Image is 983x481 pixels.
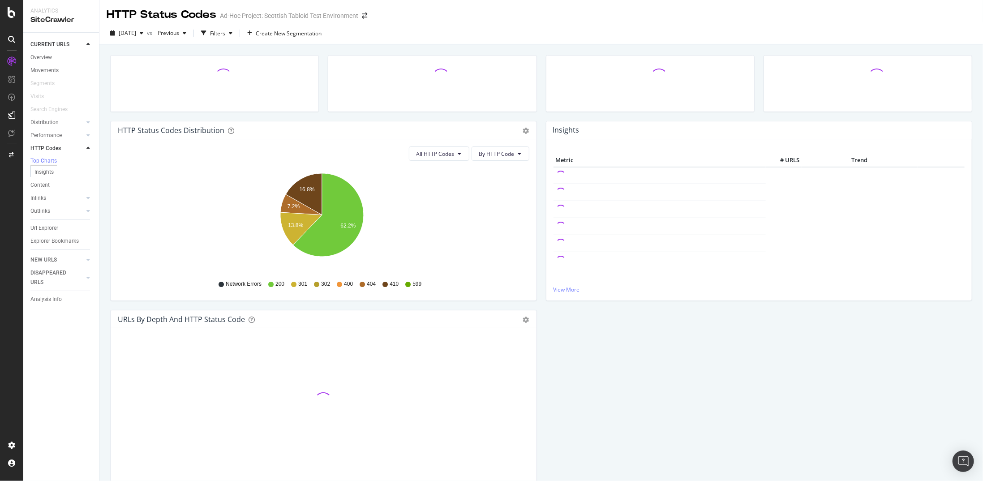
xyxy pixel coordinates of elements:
[30,118,84,127] a: Distribution
[118,315,245,324] div: URLs by Depth and HTTP Status Code
[34,167,93,177] a: Insights
[226,280,262,288] span: Network Errors
[34,167,54,177] div: Insights
[412,280,421,288] span: 599
[30,40,84,49] a: CURRENT URLS
[30,223,58,233] div: Url Explorer
[298,280,307,288] span: 301
[30,157,57,165] div: Top Charts
[30,295,62,304] div: Analysis Info
[210,30,225,37] div: Filters
[472,146,529,161] button: By HTTP Code
[416,150,455,158] span: All HTTP Codes
[30,131,84,140] a: Performance
[30,92,53,101] a: Visits
[300,186,315,193] text: 16.8%
[30,223,93,233] a: Url Explorer
[30,180,93,190] a: Content
[479,150,515,158] span: By HTTP Code
[30,66,59,75] div: Movements
[154,26,190,40] button: Previous
[554,286,965,293] a: View More
[256,30,322,37] span: Create New Segmentation
[30,40,69,49] div: CURRENT URLS
[30,236,79,246] div: Explorer Bookmarks
[197,26,236,40] button: Filters
[30,79,55,88] div: Segments
[30,105,77,114] a: Search Engines
[147,29,154,37] span: vs
[30,92,44,101] div: Visits
[766,154,802,167] th: # URLS
[30,255,84,265] a: NEW URLS
[118,168,526,272] svg: A chart.
[30,53,52,62] div: Overview
[30,131,62,140] div: Performance
[30,105,68,114] div: Search Engines
[107,7,216,22] div: HTTP Status Codes
[30,193,46,203] div: Inlinks
[30,7,92,15] div: Analytics
[30,66,93,75] a: Movements
[220,11,358,20] div: Ad-Hoc Project: Scottish Tabloid Test Environment
[30,236,93,246] a: Explorer Bookmarks
[30,206,50,216] div: Outlinks
[367,280,376,288] span: 404
[30,79,64,88] a: Segments
[30,193,84,203] a: Inlinks
[553,124,579,136] h4: Insights
[340,223,356,229] text: 62.2%
[275,280,284,288] span: 200
[30,268,76,287] div: DISAPPEARED URLS
[119,29,136,37] span: 2025 Aug. 26th
[321,280,330,288] span: 302
[409,146,469,161] button: All HTTP Codes
[30,295,93,304] a: Analysis Info
[802,154,918,167] th: Trend
[30,144,84,153] a: HTTP Codes
[288,222,303,228] text: 13.8%
[30,268,84,287] a: DISAPPEARED URLS
[154,29,179,37] span: Previous
[244,26,325,40] button: Create New Segmentation
[30,144,61,153] div: HTTP Codes
[30,53,93,62] a: Overview
[30,157,93,166] a: Top Charts
[30,118,59,127] div: Distribution
[30,180,50,190] div: Content
[362,13,367,19] div: arrow-right-arrow-left
[523,128,529,134] div: gear
[30,15,92,25] div: SiteCrawler
[288,204,300,210] text: 7.2%
[344,280,353,288] span: 400
[30,255,57,265] div: NEW URLS
[953,451,974,472] div: Open Intercom Messenger
[554,154,766,167] th: Metric
[118,126,224,135] div: HTTP Status Codes Distribution
[107,26,147,40] button: [DATE]
[523,317,529,323] div: gear
[390,280,399,288] span: 410
[30,206,84,216] a: Outlinks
